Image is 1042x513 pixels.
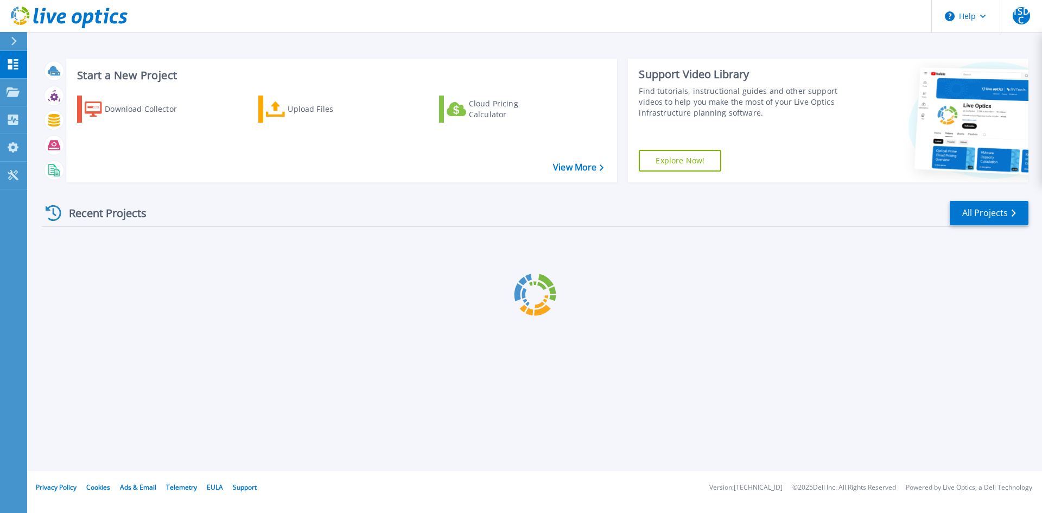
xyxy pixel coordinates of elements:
li: Version: [TECHNICAL_ID] [709,484,783,491]
a: Cookies [86,483,110,492]
a: All Projects [950,201,1028,225]
div: Find tutorials, instructional guides and other support videos to help you make the most of your L... [639,86,843,118]
div: Support Video Library [639,67,843,81]
a: Upload Files [258,96,379,123]
a: Support [233,483,257,492]
h3: Start a New Project [77,69,603,81]
li: © 2025 Dell Inc. All Rights Reserved [792,484,896,491]
a: Telemetry [166,483,197,492]
div: Upload Files [288,98,374,120]
li: Powered by Live Optics, a Dell Technology [906,484,1032,491]
div: Cloud Pricing Calculator [469,98,556,120]
div: Recent Projects [42,200,161,226]
a: Download Collector [77,96,198,123]
div: Download Collector [105,98,192,120]
a: Privacy Policy [36,483,77,492]
a: EULA [207,483,223,492]
span: TSDC [1013,7,1030,24]
a: Ads & Email [120,483,156,492]
a: Explore Now! [639,150,721,172]
a: Cloud Pricing Calculator [439,96,560,123]
a: View More [553,162,603,173]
